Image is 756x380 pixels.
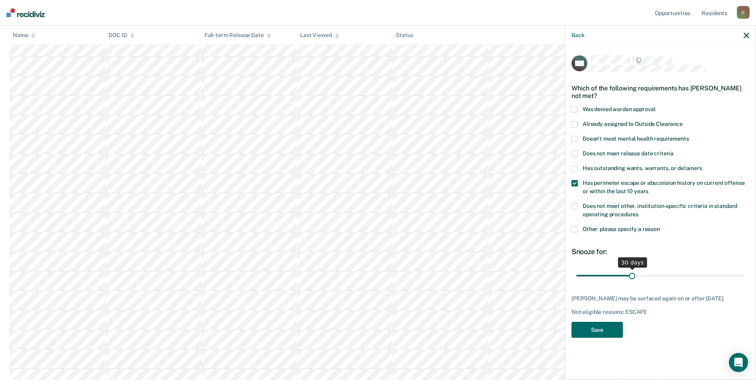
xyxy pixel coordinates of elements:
[571,322,623,338] button: Save
[737,6,750,19] div: D
[6,8,45,17] img: Recidiviz
[583,106,655,112] span: Was denied warden approval
[618,257,647,268] div: 30 days
[571,247,749,256] div: Snooze for:
[571,78,749,106] div: Which of the following requirements has [PERSON_NAME] not met?
[583,121,683,127] span: Already assigned to Outside Clearance
[583,150,674,157] span: Does not meet release date criteria
[571,32,584,39] button: Back
[583,135,689,142] span: Doesn't meet mental health requirements
[583,180,744,194] span: Has perimeter escape or absconsion history on current offense or within the last 10 years
[396,32,413,39] div: Status
[583,203,737,217] span: Does not meet other, institution-specific criteria in standard operating procedures
[13,32,35,39] div: Name
[571,295,749,302] div: [PERSON_NAME] may be surfaced again on or after [DATE].
[583,165,702,171] span: Has outstanding wants, warrants, or detainers
[571,309,749,315] div: Not eligible reasons: ESCAPE
[300,32,339,39] div: Last Viewed
[729,353,748,372] div: Open Intercom Messenger
[583,226,660,232] span: Other: please specify a reason
[204,32,271,39] div: Full-term Release Date
[108,32,134,39] div: DOC ID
